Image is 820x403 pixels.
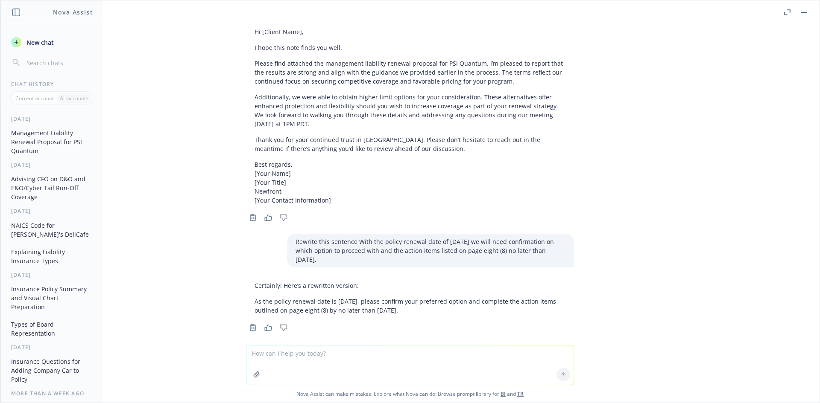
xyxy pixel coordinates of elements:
input: Search chats [25,57,93,69]
button: Advising CFO on D&O and E&O/Cyber Tail Run-Off Coverage [8,172,96,204]
p: Additionally, we were able to obtain higher limit options for your consideration. These alternati... [255,93,565,128]
p: Current account [15,95,54,102]
p: I hope this note finds you well. [255,43,565,52]
div: More than a week ago [1,390,103,397]
p: Certainly! Here’s a rewritten version: [255,281,565,290]
a: BI [501,390,506,397]
h1: Nova Assist [53,8,93,17]
p: All accounts [60,95,88,102]
button: Explaining Liability Insurance Types [8,245,96,268]
div: [DATE] [1,161,103,168]
span: New chat [25,38,54,47]
svg: Copy to clipboard [249,214,257,221]
div: [DATE] [1,207,103,215]
p: Best regards, [Your Name] [Your Title] Newfront [Your Contact Information] [255,160,565,205]
button: Insurance Policy Summary and Visual Chart Preparation [8,282,96,314]
div: [DATE] [1,271,103,278]
button: New chat [8,35,96,50]
svg: Copy to clipboard [249,324,257,331]
p: Please find attached the management liability renewal proposal for PSI Quantum. I’m pleased to re... [255,59,565,86]
button: Management Liability Renewal Proposal for PSI Quantum [8,126,96,158]
p: Hi [Client Name], [255,27,565,36]
button: Thumbs down [277,212,290,223]
button: Types of Board Representation [8,317,96,340]
p: Thank you for your continued trust in [GEOGRAPHIC_DATA]. Please don’t hesitate to reach out in th... [255,135,565,153]
p: Rewrite this sentence With the policy renewal date of [DATE] we will need confirmation on which o... [296,237,565,264]
button: Insurance Questions for Adding Company Car to Policy [8,354,96,386]
div: [DATE] [1,115,103,122]
p: As the policy renewal date is [DATE], please confirm your preferred option and complete the actio... [255,297,565,315]
button: NAICS Code for [PERSON_NAME]'s DeliCafe [8,218,96,241]
div: [DATE] [1,344,103,351]
span: Nova Assist can make mistakes. Explore what Nova can do: Browse prompt library for and [4,385,816,403]
button: Thumbs down [277,322,290,333]
a: TR [517,390,524,397]
div: Chat History [1,81,103,88]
